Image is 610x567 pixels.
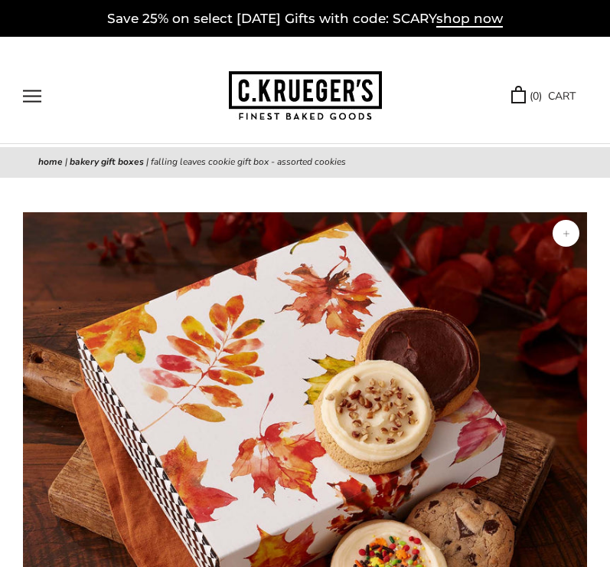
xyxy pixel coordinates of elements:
[38,155,572,170] nav: breadcrumbs
[65,156,67,168] span: |
[511,87,576,105] a: (0) CART
[436,11,503,28] span: shop now
[107,11,503,28] a: Save 25% on select [DATE] Gifts with code: SCARYshop now
[553,220,579,247] button: Zoom
[151,156,346,168] span: Falling Leaves Cookie Gift Box - Assorted Cookies
[38,156,63,168] a: Home
[146,156,148,168] span: |
[229,71,382,121] img: C.KRUEGER'S
[70,156,144,168] a: Bakery Gift Boxes
[23,90,41,103] button: Open navigation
